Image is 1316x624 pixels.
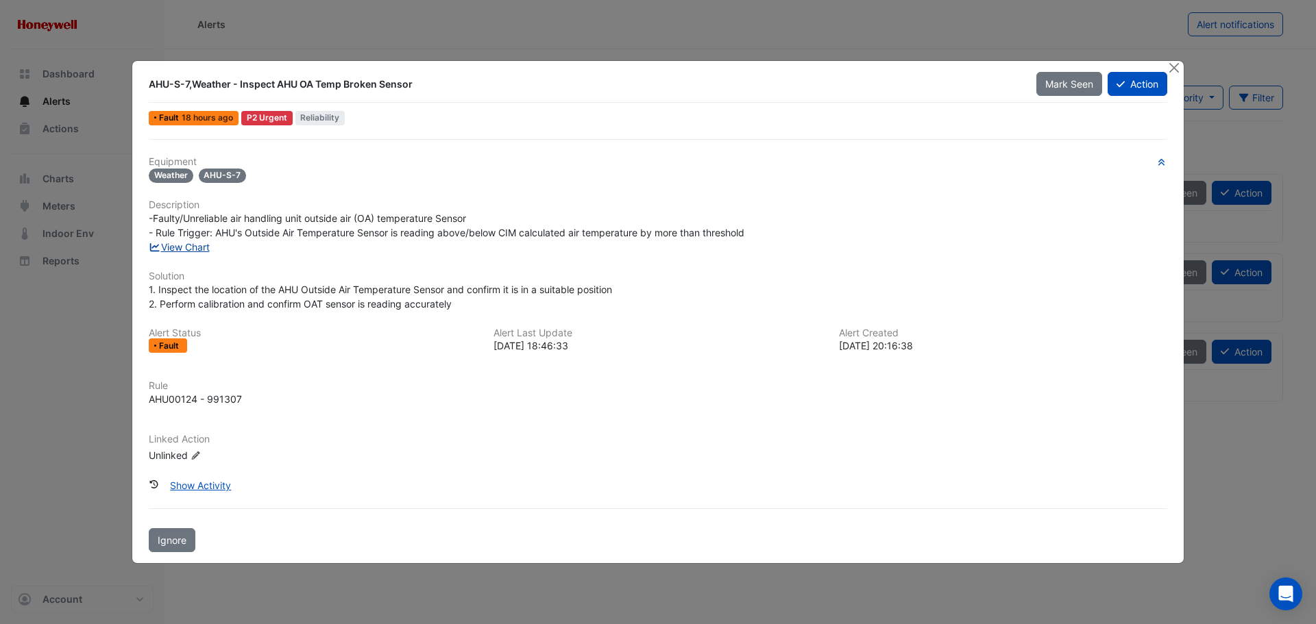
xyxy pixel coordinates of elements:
h6: Equipment [149,156,1167,168]
span: Fault [159,342,182,350]
h6: Alert Created [839,327,1167,339]
span: Wed 20-Aug-2025 18:46 AEST [182,112,233,123]
h6: Alert Status [149,327,477,339]
h6: Solution [149,271,1167,282]
button: Close [1167,61,1181,75]
div: [DATE] 20:16:38 [839,338,1167,353]
span: Ignore [158,534,186,546]
div: Unlinked [149,448,313,462]
h6: Alert Last Update [493,327,822,339]
span: AHU-S-7 [199,169,247,183]
span: -Faulty/Unreliable air handling unit outside air (OA) temperature Sensor - Rule Trigger: AHU's Ou... [149,212,744,238]
span: 1. Inspect the location of the AHU Outside Air Temperature Sensor and confirm it is in a suitable... [149,284,612,310]
fa-icon: Edit Linked Action [191,451,201,461]
button: Mark Seen [1036,72,1102,96]
div: AHU00124 - 991307 [149,392,242,406]
div: [DATE] 18:46:33 [493,338,822,353]
span: Reliability [295,111,345,125]
h6: Linked Action [149,434,1167,445]
h6: Rule [149,380,1167,392]
h6: Description [149,199,1167,211]
div: P2 Urgent [241,111,293,125]
div: Open Intercom Messenger [1269,577,1302,610]
button: Action [1108,72,1167,96]
button: Ignore [149,528,195,552]
div: AHU-S-7,Weather - Inspect AHU OA Temp Broken Sensor [149,77,1020,91]
span: Weather [149,169,193,183]
span: Mark Seen [1045,78,1093,90]
a: View Chart [149,241,210,253]
button: Show Activity [161,473,240,497]
span: Fault [159,114,182,122]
